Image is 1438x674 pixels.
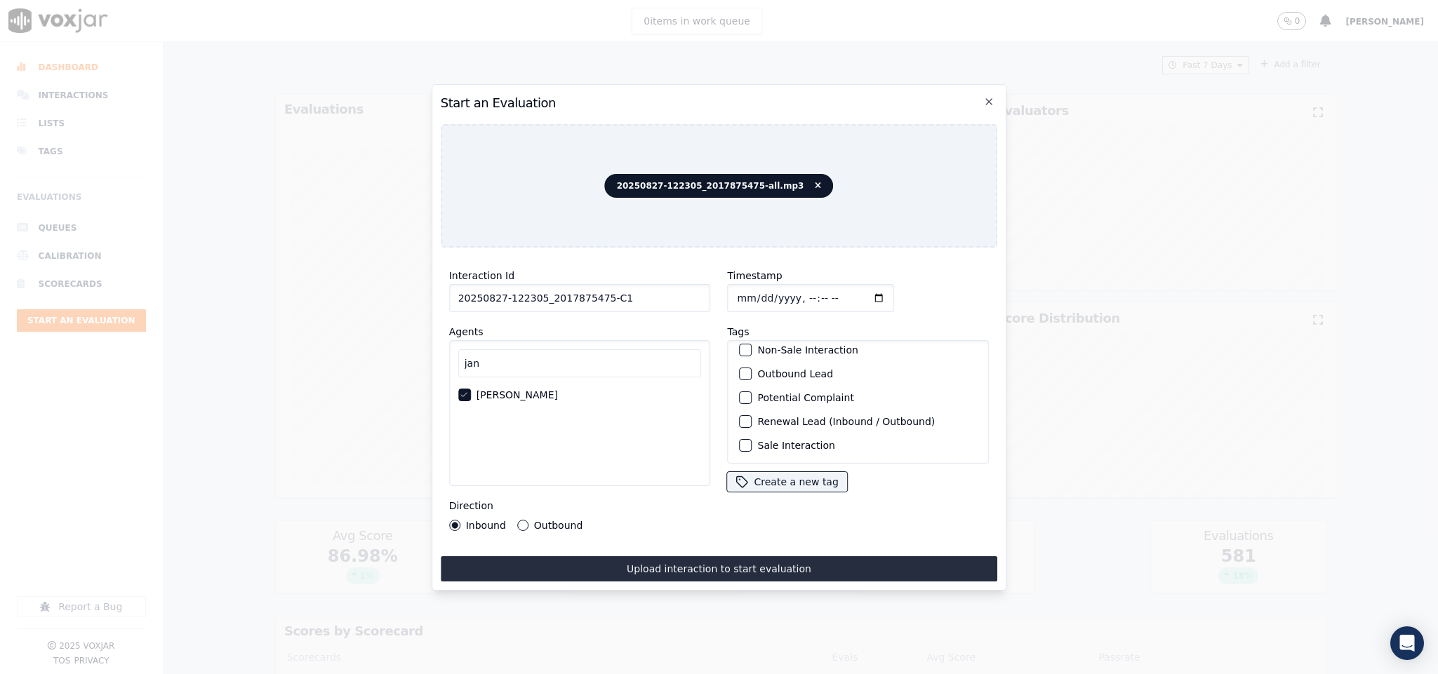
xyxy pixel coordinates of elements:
label: Interaction Id [449,270,514,281]
label: Renewal Lead (Inbound / Outbound) [758,417,936,426]
label: Outbound Lead [758,369,834,379]
label: Outbound [534,520,582,530]
label: Sale Interaction [758,440,835,450]
button: Create a new tag [728,472,847,492]
input: reference id, file name, etc [449,284,711,312]
span: 20250827-122305_2017875475-all.mp3 [605,174,834,198]
label: Direction [449,500,493,511]
input: Search Agents... [458,349,702,377]
label: Non-Sale Interaction [758,345,858,355]
button: Upload interaction to start evaluation [441,556,998,581]
div: Open Intercom Messenger [1390,626,1424,660]
h2: Start an Evaluation [441,93,998,113]
label: Inbound [466,520,506,530]
label: Agents [449,326,484,337]
label: Timestamp [728,270,783,281]
label: Potential Complaint [758,393,854,403]
label: Tags [728,326,750,337]
label: [PERSON_NAME] [477,390,558,400]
